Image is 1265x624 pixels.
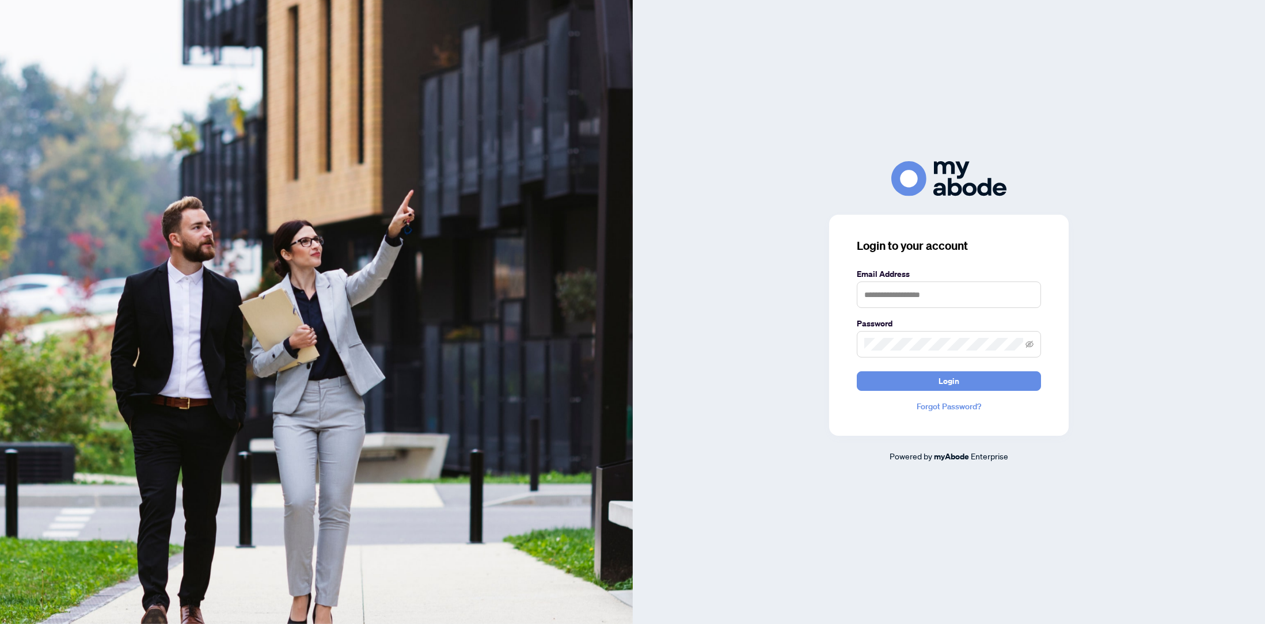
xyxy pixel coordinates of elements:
h3: Login to your account [857,238,1041,254]
a: Forgot Password? [857,400,1041,413]
label: Password [857,317,1041,330]
span: Enterprise [971,451,1008,461]
img: ma-logo [891,161,1006,196]
span: Powered by [890,451,932,461]
a: myAbode [934,450,969,463]
span: eye-invisible [1025,340,1034,348]
button: Login [857,371,1041,391]
span: Login [939,372,959,390]
label: Email Address [857,268,1041,280]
